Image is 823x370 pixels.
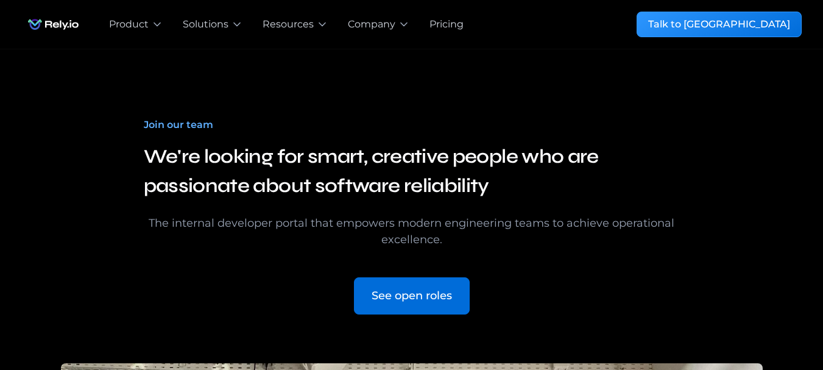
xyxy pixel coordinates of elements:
[429,17,464,32] a: Pricing
[22,12,85,37] a: home
[354,277,470,315] a: See open roles
[372,288,452,304] div: See open roles
[144,142,680,201] h3: We're looking for smart, creative people who are passionate about software reliability
[648,17,790,32] div: Talk to [GEOGRAPHIC_DATA]
[22,12,85,37] img: Rely.io logo
[144,215,680,248] div: The internal developer portal that empowers modern engineering teams to achieve operational excel...
[637,12,802,37] a: Talk to [GEOGRAPHIC_DATA]
[348,17,395,32] div: Company
[144,118,213,132] div: Join our team
[109,17,149,32] div: Product
[263,17,314,32] div: Resources
[183,17,228,32] div: Solutions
